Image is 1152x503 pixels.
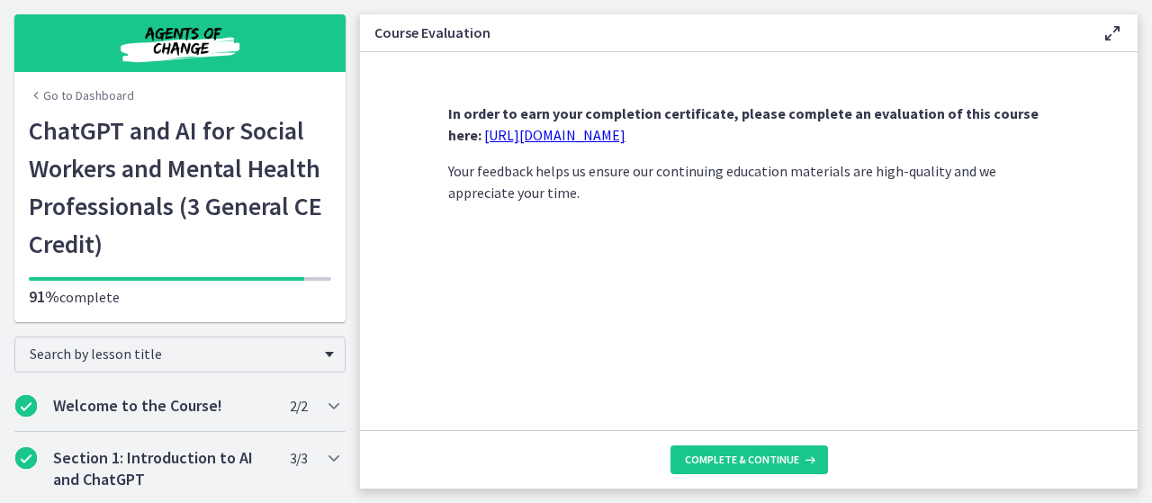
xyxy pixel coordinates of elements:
[15,395,37,417] i: Completed
[290,447,307,469] span: 3 / 3
[448,104,1039,144] strong: In order to earn your completion certificate, please complete an evaluation of this course here:
[53,395,273,417] h2: Welcome to the Course!
[72,22,288,65] img: Agents of Change
[29,286,59,307] span: 91%
[15,447,37,469] i: Completed
[374,22,1073,43] h3: Course Evaluation
[685,453,799,467] span: Complete & continue
[484,126,625,144] a: [URL][DOMAIN_NAME]
[29,286,331,308] p: complete
[29,112,331,263] h1: ChatGPT and AI for Social Workers and Mental Health Professionals (3 General CE Credit)
[53,447,273,490] h2: Section 1: Introduction to AI and ChatGPT
[30,345,316,363] span: Search by lesson title
[290,395,307,417] span: 2 / 2
[670,445,828,474] button: Complete & continue
[448,160,1049,203] p: Your feedback helps us ensure our continuing education materials are high-quality and we apprecia...
[29,86,134,104] a: Go to Dashboard
[14,337,346,373] div: Search by lesson title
